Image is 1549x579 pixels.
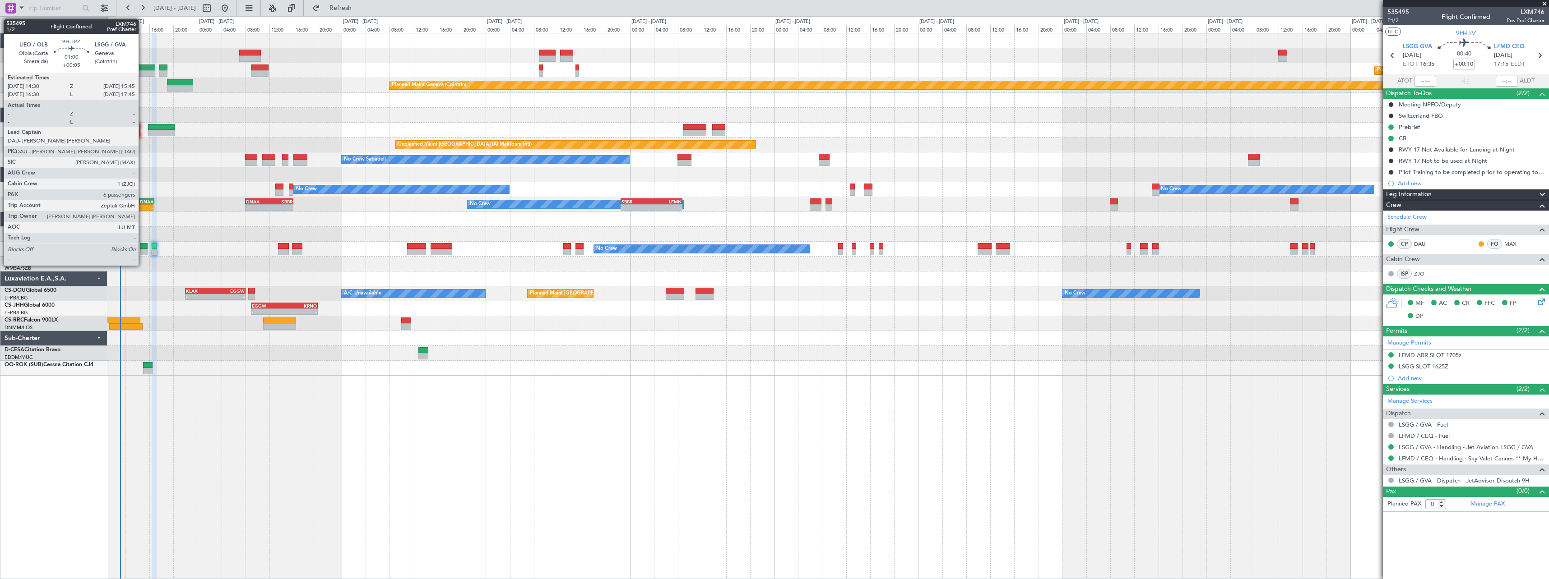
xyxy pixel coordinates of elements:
span: Pax [1386,487,1396,497]
div: - [621,205,651,210]
div: 16:00 [294,25,318,33]
span: 17:15 [1494,60,1508,69]
a: 9H-VSLKFalcon 7X [5,258,51,263]
span: [DATE] [1494,51,1512,60]
div: Pilot Training to be completed prior to operating to LFMD [1399,168,1544,176]
div: No Crew Sabadell [344,153,386,166]
span: Pos Pref Charter [1507,17,1544,24]
span: MF [1415,299,1424,308]
span: ALDT [1520,77,1535,86]
div: 04:00 [942,25,966,33]
span: F-HECD [5,198,24,204]
div: 20:00 [462,25,486,33]
div: 00:00 [1350,25,1374,33]
a: EDLW/DTM [5,131,31,138]
div: 20:00 [894,25,918,33]
a: T7-PJ29Falcon 7X [5,94,50,100]
div: 00:00 [342,25,366,33]
div: RWY 17 Not to be used at NIght [1399,157,1487,165]
div: EGGW [215,288,245,294]
span: 16:35 [1420,60,1434,69]
div: No Crew [470,198,491,211]
div: EGGW [252,303,284,308]
span: FFC [1484,299,1495,308]
a: Manage Services [1387,397,1433,406]
div: LFPB [114,199,134,204]
div: 09:52 Z [113,205,133,210]
div: 08:00 [102,25,125,33]
a: LSGG / GVA - Handling - Jet Aviation LSGG / GVA [1399,443,1533,451]
span: T7-EAGL [5,79,27,85]
a: CS-RRCFalcon 900LX [5,317,58,323]
span: Flight Crew [1386,225,1419,235]
a: Manage PAX [1470,500,1505,509]
span: FP [1510,299,1517,308]
a: LFPB/LBG [5,86,28,93]
a: LFMD / CEQ - Handling - Sky Valet Cannes ** My Handling**LFMD / CEQ [1399,455,1544,462]
span: Others [1386,464,1406,475]
div: 20:00 [318,25,342,33]
span: ELDT [1511,60,1525,69]
div: CP [1397,239,1412,249]
div: 20:00 [1039,25,1062,33]
div: 20:00 [173,25,197,33]
div: 08:00 [678,25,702,33]
button: Refresh [308,1,362,15]
div: [DATE] - [DATE] [109,18,144,26]
div: [DATE] - [DATE] [1064,18,1099,26]
span: T7-EMI [5,64,22,70]
span: OO-ROK (SUB) [5,362,43,368]
span: ETOT [1403,60,1418,69]
div: 16:00 [1159,25,1183,33]
div: 08:00 [534,25,558,33]
div: [DATE] - [DATE] [343,18,378,26]
span: Dispatch [1386,409,1411,419]
div: No Crew [596,242,617,256]
span: LXM746 [1507,7,1544,17]
a: Manage Permits [1387,339,1431,348]
span: T7-DYN [5,50,25,55]
a: F-HECDFalcon 7X [5,198,49,204]
div: 12:00 [414,25,438,33]
div: 16:00 [1014,25,1038,33]
a: DAU [1414,240,1434,248]
a: LSGG / GVA - Fuel [1399,421,1448,428]
a: T7-EMIHawker 900XP [5,64,60,70]
div: 00:00 [774,25,798,33]
a: T7-EAGLFalcon 8X [5,79,51,85]
div: No Crew [1065,287,1085,300]
span: (0/0) [1517,486,1530,496]
a: Schedule Crew [1387,213,1427,222]
div: LFMD ARR SLOT 1705z [1399,351,1461,359]
div: 12:00 [990,25,1014,33]
a: LFPB/LBG [5,190,28,197]
a: D-CESACitation Bravo [5,347,60,353]
div: 08:00 [822,25,846,33]
div: 04:00 [510,25,534,33]
div: Planned Maint Chester [1377,64,1429,77]
span: Crew [1386,200,1401,211]
div: SBBR [621,199,651,204]
span: Permits [1386,326,1407,336]
a: 9H-YAAGlobal 5000 [5,228,56,234]
div: [DATE] - [DATE] [919,18,954,26]
input: --:-- [1415,76,1436,87]
div: 20:00 [1326,25,1350,33]
div: 16:00 [1303,25,1326,33]
div: CB [1399,134,1406,142]
a: EDLW/DTM [5,146,31,152]
div: 16:00 [582,25,606,33]
a: MAX [1504,240,1525,248]
div: 00:00 [918,25,942,33]
div: KRNO [284,303,317,308]
span: AC [1439,299,1447,308]
a: WMSA/SZB [5,265,31,271]
span: LX-AOA [5,154,25,159]
span: CS-RRC [5,317,24,323]
div: 20:00 [750,25,774,33]
div: - [246,205,269,210]
div: - [269,205,292,210]
div: - [133,205,153,210]
a: WMSA/SZB [5,101,31,108]
span: [DATE] - [DATE] [153,4,196,12]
